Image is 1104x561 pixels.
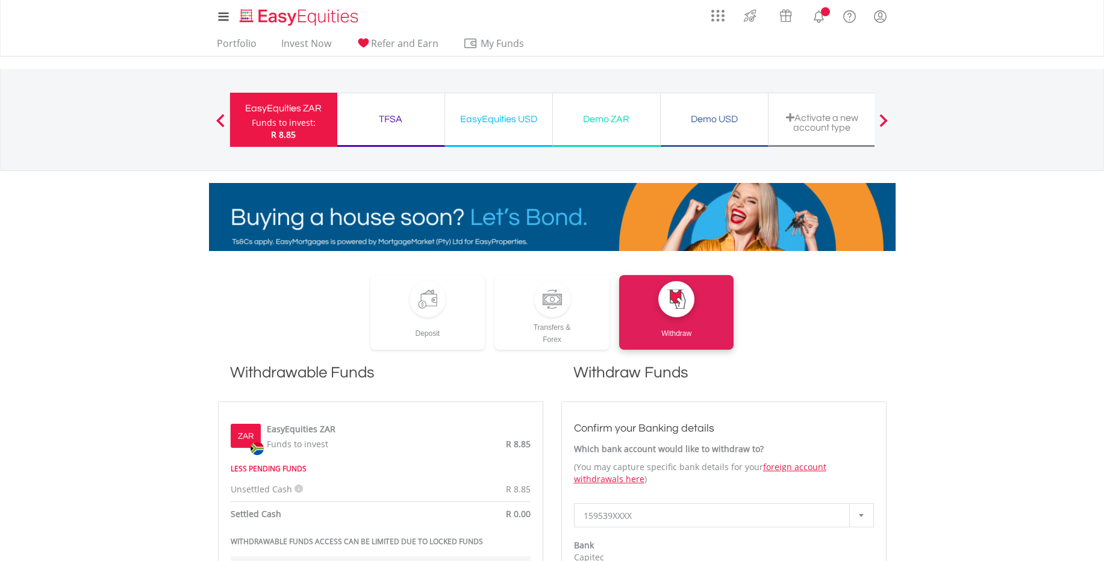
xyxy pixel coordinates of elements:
[351,37,443,56] a: Refer and Earn
[740,6,760,25] img: thrive-v2.svg
[452,111,545,128] div: EasyEquities USD
[865,3,896,29] a: My Profile
[251,442,264,455] img: zar.png
[231,536,483,547] strong: WITHDRAWABLE FUNDS ACCESS CAN BE LIMITED DUE TO LOCKED FUNDS
[463,36,542,51] span: My Funds
[834,3,865,27] a: FAQ's and Support
[267,438,328,450] span: Funds to invest
[231,508,281,519] strong: Settled Cash
[561,362,887,395] h1: Withdraw Funds
[574,539,594,551] strong: Bank
[231,463,307,474] strong: LESS PENDING FUNDS
[768,3,803,25] a: Vouchers
[218,362,543,395] h1: Withdrawable Funds
[619,275,734,350] a: Withdraw
[238,430,254,442] label: ZAR
[494,275,610,350] a: Transfers &Forex
[506,438,531,450] span: R 8.85
[574,461,826,485] a: foreign account withdrawals here
[271,129,296,140] span: R 8.85
[494,317,610,346] div: Transfers & Forex
[371,37,438,50] span: Refer and Earn
[276,37,336,56] a: Invest Now
[668,111,761,128] div: Demo USD
[776,113,869,132] div: Activate a new account type
[252,117,316,129] div: Funds to invest:
[574,461,874,485] p: (You may capture specific bank details for your )
[506,483,531,495] span: R 8.85
[209,183,896,251] img: EasyMortage Promotion Banner
[619,317,734,339] div: Withdraw
[267,423,335,435] label: EasyEquities ZAR
[506,508,531,519] span: R 0.00
[711,9,725,22] img: grid-menu-icon.svg
[803,3,834,27] a: Notifications
[235,3,363,27] a: Home page
[345,111,437,128] div: TFSA
[560,111,653,128] div: Demo ZAR
[237,7,363,27] img: EasyEquities_Logo.png
[574,443,764,454] strong: Which bank account would like to withdraw to?
[237,100,330,117] div: EasyEquities ZAR
[776,6,796,25] img: vouchers-v2.svg
[574,420,874,437] h3: Confirm your Banking details
[231,483,292,495] span: Unsettled Cash
[370,317,485,339] div: Deposit
[584,504,846,528] span: 159539XXXX
[212,37,261,56] a: Portfolio
[370,275,485,350] a: Deposit
[703,3,732,22] a: AppsGrid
